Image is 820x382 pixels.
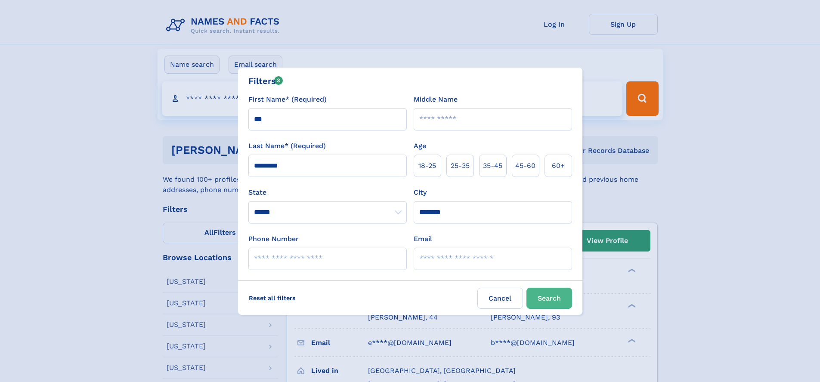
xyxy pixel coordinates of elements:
[451,161,470,171] span: 25‑35
[483,161,502,171] span: 35‑45
[414,141,426,151] label: Age
[515,161,535,171] span: 45‑60
[248,141,326,151] label: Last Name* (Required)
[418,161,436,171] span: 18‑25
[248,75,283,87] div: Filters
[526,288,572,309] button: Search
[248,234,299,244] label: Phone Number
[477,288,523,309] label: Cancel
[243,288,301,308] label: Reset all filters
[552,161,565,171] span: 60+
[248,187,407,198] label: State
[414,187,427,198] label: City
[248,94,327,105] label: First Name* (Required)
[414,94,458,105] label: Middle Name
[414,234,432,244] label: Email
